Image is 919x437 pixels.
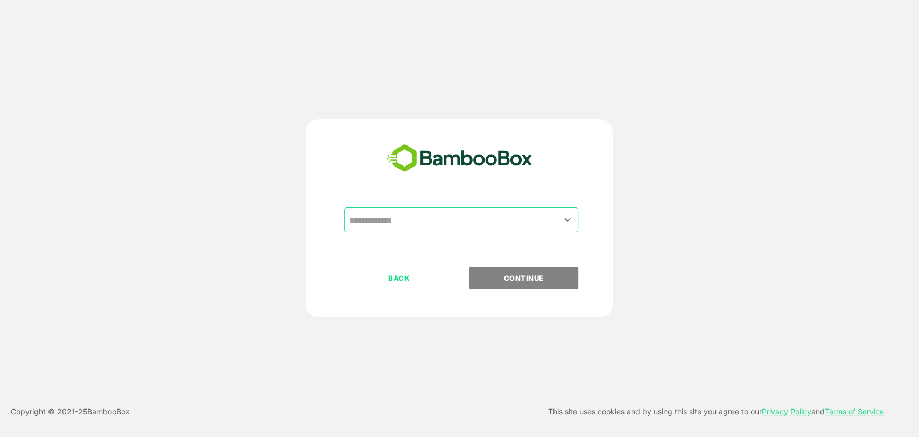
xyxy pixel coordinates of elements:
[560,212,574,227] button: Open
[548,405,884,418] p: This site uses cookies and by using this site you agree to our and
[344,267,453,289] button: BACK
[825,407,884,416] a: Terms of Service
[11,405,130,418] p: Copyright © 2021- 25 BambooBox
[469,267,578,289] button: CONTINUE
[762,407,811,416] a: Privacy Policy
[345,272,453,284] p: BACK
[381,141,538,176] img: bamboobox
[470,272,578,284] p: CONTINUE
